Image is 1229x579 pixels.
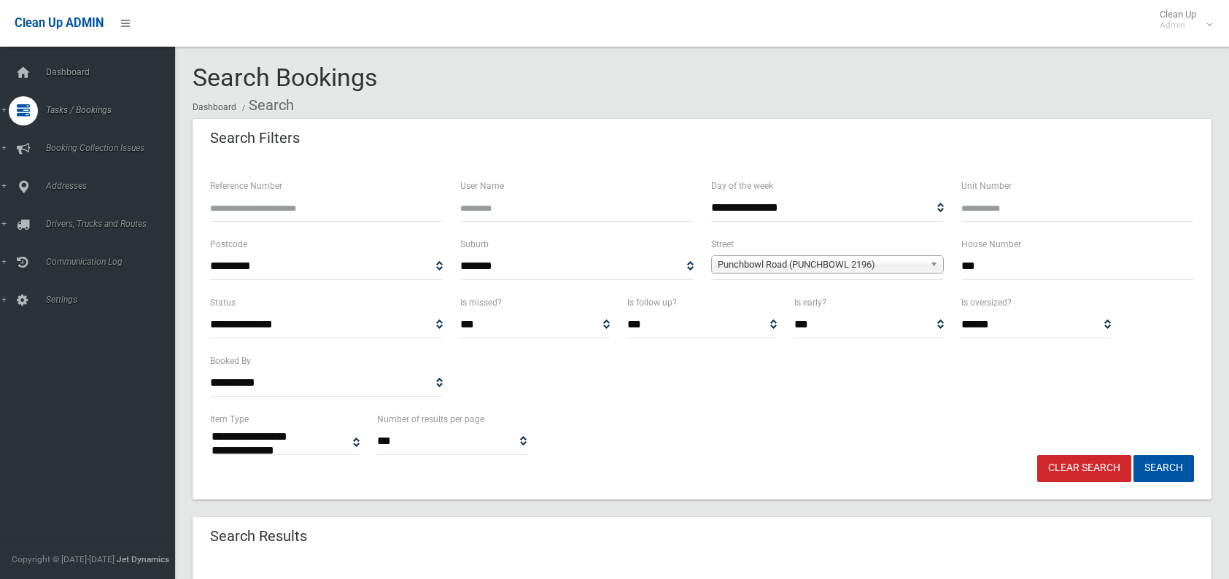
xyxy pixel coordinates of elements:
strong: Jet Dynamics [117,554,169,564]
label: House Number [961,236,1021,252]
li: Search [239,92,294,119]
label: Item Type [210,411,249,427]
span: Clean Up ADMIN [15,16,104,30]
label: Day of the week [711,178,773,194]
label: Number of results per page [377,411,484,427]
label: Is early? [794,295,826,311]
span: Settings [42,295,186,305]
label: Is oversized? [961,295,1012,311]
label: Is follow up? [627,295,677,311]
a: Clear Search [1037,455,1131,482]
span: Punchbowl Road (PUNCHBOWL 2196) [718,256,924,273]
small: Admin [1160,20,1196,31]
span: Communication Log [42,257,186,267]
label: Suburb [460,236,489,252]
label: Postcode [210,236,247,252]
label: Is missed? [460,295,502,311]
span: Addresses [42,181,186,191]
label: Booked By [210,353,251,369]
button: Search [1133,455,1194,482]
span: Clean Up [1152,9,1211,31]
span: Booking Collection Issues [42,143,186,153]
label: Status [210,295,236,311]
label: Unit Number [961,178,1012,194]
header: Search Filters [193,124,317,152]
span: Tasks / Bookings [42,105,186,115]
span: Drivers, Trucks and Routes [42,219,186,229]
a: Dashboard [193,102,236,112]
span: Dashboard [42,67,186,77]
label: User Name [460,178,504,194]
span: Search Bookings [193,63,378,92]
header: Search Results [193,522,325,551]
label: Street [711,236,734,252]
label: Reference Number [210,178,282,194]
span: Copyright © [DATE]-[DATE] [12,554,115,564]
